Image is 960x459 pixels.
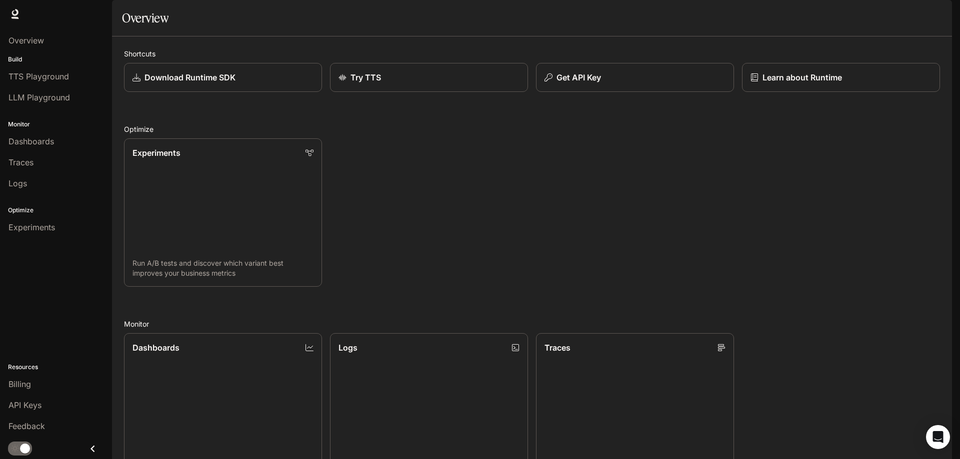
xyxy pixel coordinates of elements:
[544,342,570,354] p: Traces
[124,138,322,287] a: ExperimentsRun A/B tests and discover which variant best improves your business metrics
[742,63,940,92] a: Learn about Runtime
[132,342,179,354] p: Dashboards
[350,71,381,83] p: Try TTS
[926,425,950,449] div: Open Intercom Messenger
[124,48,940,59] h2: Shortcuts
[124,63,322,92] a: Download Runtime SDK
[338,342,357,354] p: Logs
[144,71,235,83] p: Download Runtime SDK
[330,63,528,92] a: Try TTS
[132,258,313,278] p: Run A/B tests and discover which variant best improves your business metrics
[556,71,601,83] p: Get API Key
[122,8,168,28] h1: Overview
[124,319,940,329] h2: Monitor
[536,63,734,92] button: Get API Key
[762,71,842,83] p: Learn about Runtime
[132,147,180,159] p: Experiments
[124,124,940,134] h2: Optimize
